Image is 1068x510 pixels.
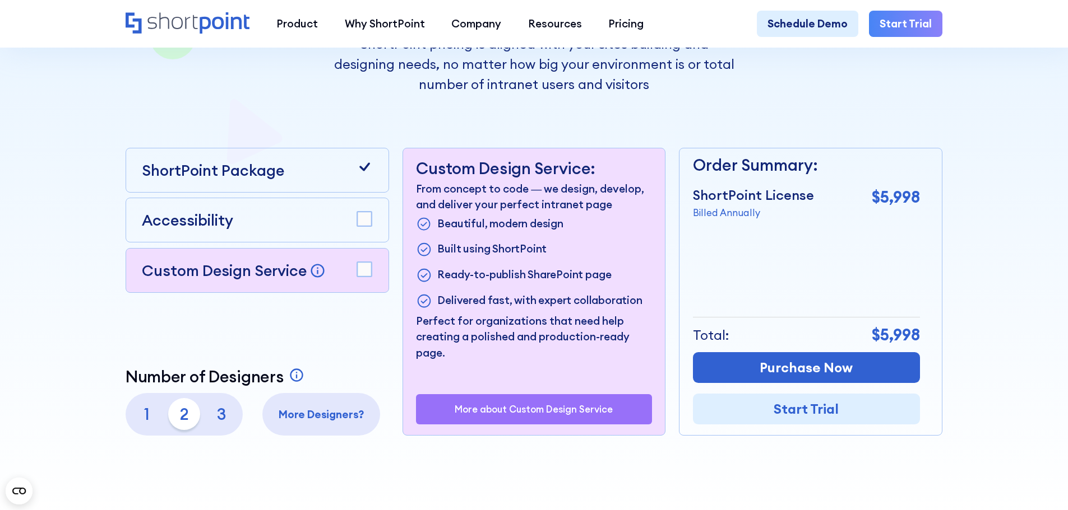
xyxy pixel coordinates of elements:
p: Billed Annually [693,205,814,219]
p: From concept to code — we design, develop, and deliver your perfect intranet page [416,181,651,213]
a: More about Custom Design Service [455,404,613,414]
a: Start Trial [869,11,942,38]
p: Order Summary: [693,153,920,177]
p: Delivered fast, with expert collaboration [437,292,642,310]
a: Resources [515,11,595,38]
p: Total: [693,325,729,345]
p: Custom Design Service: [416,159,651,178]
p: Perfect for organizations that need help creating a polished and production-ready page. [416,313,651,361]
div: Product [276,16,318,32]
p: More Designers? [268,406,375,423]
div: Pricing [608,16,644,32]
a: Company [438,11,515,38]
a: Why ShortPoint [331,11,438,38]
div: Resources [528,16,582,32]
a: Number of Designers [126,367,308,386]
p: Beautiful, modern design [437,216,563,233]
a: Home [126,12,249,35]
button: Open CMP widget [6,478,33,504]
iframe: Chat Widget [1012,456,1068,510]
p: $5,998 [872,185,920,209]
div: Why ShortPoint [345,16,425,32]
p: Built using ShortPoint [437,241,547,259]
p: ShortPoint pricing is aligned with your sites building and designing needs, no matter how big you... [334,34,734,94]
a: Product [263,11,331,38]
p: Accessibility [142,209,233,231]
a: Schedule Demo [757,11,858,38]
p: 2 [168,398,200,430]
p: Ready-to-publish SharePoint page [437,266,611,284]
p: ShortPoint License [693,185,814,205]
div: Company [451,16,501,32]
p: $5,998 [872,323,920,347]
a: Purchase Now [693,352,920,383]
p: Custom Design Service [142,261,307,280]
p: ShortPoint Package [142,159,284,181]
p: 1 [131,398,163,430]
a: Pricing [595,11,658,38]
p: Number of Designers [126,367,284,386]
p: 3 [206,398,238,430]
a: Start Trial [693,394,920,424]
